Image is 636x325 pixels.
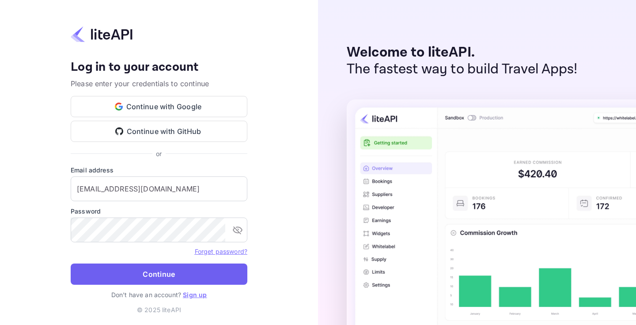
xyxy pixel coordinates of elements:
[71,290,247,299] p: Don't have an account?
[229,221,246,239] button: toggle password visibility
[137,305,181,314] p: © 2025 liteAPI
[156,149,162,158] p: or
[183,291,207,298] a: Sign up
[71,26,132,43] img: liteapi
[347,44,578,61] p: Welcome to liteAPI.
[71,78,247,89] p: Please enter your credentials to continue
[71,165,247,175] label: Email address
[71,264,247,285] button: Continue
[71,96,247,117] button: Continue with Google
[71,176,247,201] input: Enter your email address
[195,248,247,255] a: Forget password?
[71,206,247,216] label: Password
[347,61,578,78] p: The fastest way to build Travel Apps!
[71,60,247,75] h4: Log in to your account
[195,247,247,256] a: Forget password?
[71,121,247,142] button: Continue with GitHub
